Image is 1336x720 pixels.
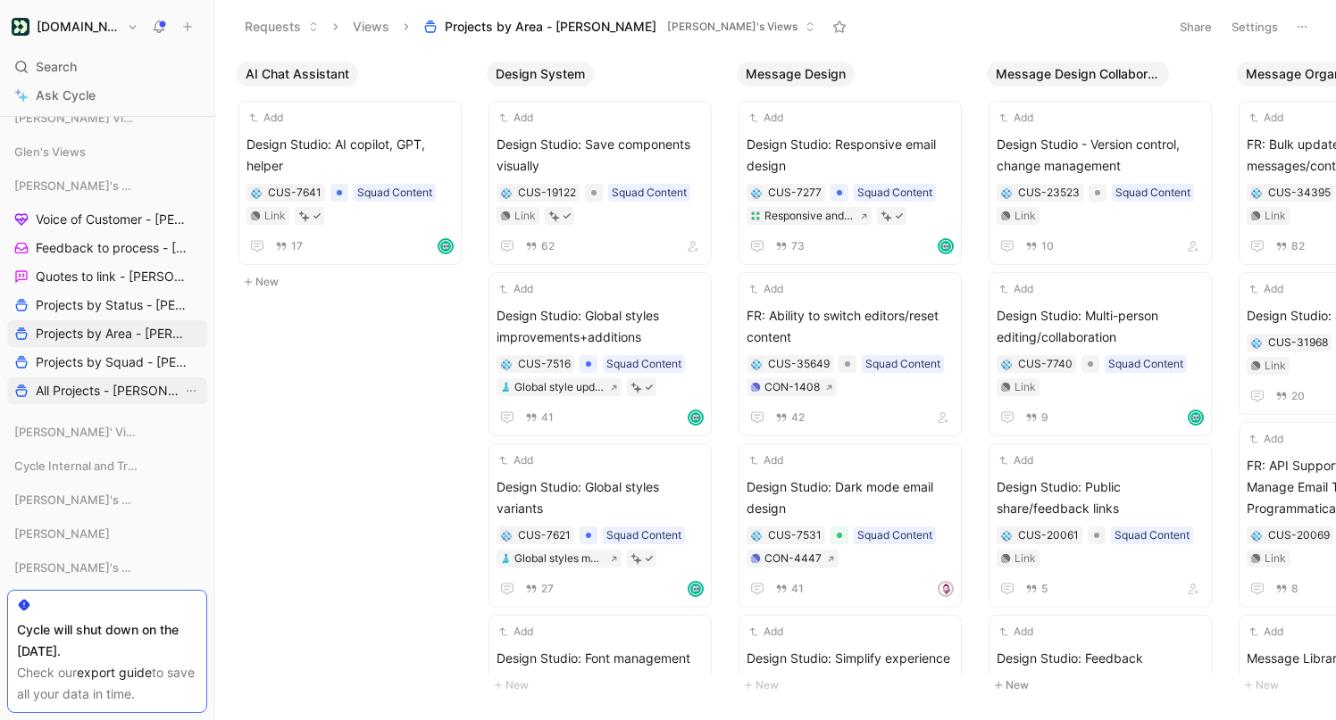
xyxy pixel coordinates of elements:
[7,486,207,513] div: [PERSON_NAME]'s Views
[497,648,704,669] span: Design Studio: Font management
[522,408,557,427] button: 41
[751,360,762,370] img: 💠
[497,623,536,641] button: Add
[7,172,207,404] div: [PERSON_NAME]'s ViewsVoice of Customer - [PERSON_NAME]Feedback to process - [PERSON_NAME]Quotes t...
[345,13,397,40] button: Views
[1022,408,1052,427] button: 9
[739,443,962,608] a: AddDesign Studio: Dark mode email designSquad ContentCON-444741avatar
[500,529,513,542] button: 💠
[1018,184,1080,202] div: CUS-23523
[7,452,207,484] div: Cycle Internal and Tracking
[7,104,207,137] div: [PERSON_NAME] Views
[518,526,571,544] div: CUS-7621
[997,476,1204,519] span: Design Studio: Public share/feedback links
[496,65,585,83] span: Design System
[7,588,207,615] div: Design Team
[1251,188,1262,199] img: 💠
[497,109,536,127] button: Add
[291,241,303,252] span: 17
[7,486,207,518] div: [PERSON_NAME]'s Views
[751,188,762,199] img: 💠
[7,138,207,170] div: Glen's Views
[1041,583,1048,594] span: 5
[1015,207,1036,225] div: Link
[1251,338,1262,349] img: 💠
[497,305,704,348] span: Design Studio: Global styles improvements+additions
[1268,334,1328,352] div: CUS-31968
[488,443,712,608] a: AddDesign Studio: Global styles variantsSquad ContentGlobal styles more components and variants27...
[7,138,207,165] div: Glen's Views
[1000,529,1013,542] div: 💠
[1268,184,1331,202] div: CUS-34395
[237,271,472,293] button: New
[541,583,554,594] span: 27
[7,235,207,261] a: Feedback to process - [PERSON_NAME]
[7,554,207,586] div: [PERSON_NAME]'s Views
[606,526,681,544] div: Squad Content
[488,272,712,436] a: AddDesign Studio: Global styles improvements+additionsSquad ContentGlobal style updates41avatar
[1000,186,1013,199] button: 💠
[487,674,722,696] button: New
[750,529,763,542] button: 💠
[612,184,687,202] div: Squad Content
[1018,526,1079,544] div: CUS-20061
[747,623,786,641] button: Add
[12,18,29,36] img: Customer.io
[1291,241,1305,252] span: 82
[737,674,973,696] button: New
[246,134,454,177] span: Design Studio: AI copilot, GPT, helper
[747,648,954,691] span: Design Studio: Simplify experience (lower learning curve)
[730,54,980,705] div: Message DesignNew
[501,188,512,199] img: 💠
[14,423,136,441] span: [PERSON_NAME]' Views
[980,54,1230,705] div: Message Design CollaborationNew
[750,186,763,199] div: 💠
[1250,336,1263,349] button: 💠
[500,358,513,370] button: 💠
[1265,357,1286,375] div: Link
[439,240,452,252] img: avatar
[1172,14,1220,39] button: Share
[1108,355,1183,373] div: Squad Content
[7,520,207,552] div: [PERSON_NAME]
[987,62,1169,87] button: Message Design Collaboration
[541,412,554,423] span: 41
[7,554,207,581] div: [PERSON_NAME]'s Views
[488,101,712,265] a: AddDesign Studio: Save components visuallySquad ContentLink62
[17,619,197,662] div: Cycle will shut down on the [DATE].
[250,186,263,199] div: 💠
[772,236,808,256] button: 73
[36,85,96,106] span: Ask Cycle
[989,443,1212,608] a: AddDesign Studio: Public share/feedback linksSquad ContentLink5
[522,236,558,256] button: 62
[14,143,86,161] span: Glen's Views
[1001,188,1012,199] img: 💠
[1001,360,1012,370] img: 💠
[7,377,207,404] a: All Projects - [PERSON_NAME]View actions
[747,280,786,298] button: Add
[7,320,207,347] a: Projects by Area - [PERSON_NAME]
[7,588,207,620] div: Design Team
[1000,358,1013,370] button: 💠
[764,207,855,225] div: Responsive and adaptive styles improvements
[7,452,207,479] div: Cycle Internal and Tracking
[737,62,855,87] button: Message Design
[857,526,932,544] div: Squad Content
[772,408,808,427] button: 42
[17,662,197,705] div: Check our to save all your data in time.
[500,186,513,199] button: 💠
[1250,529,1263,542] button: 💠
[1250,186,1263,199] button: 💠
[7,418,207,451] div: [PERSON_NAME]' Views
[36,325,188,343] span: Projects by Area - [PERSON_NAME]
[230,54,480,302] div: AI Chat AssistantNew
[667,18,797,36] span: [PERSON_NAME]'s Views
[1272,386,1308,406] button: 20
[997,280,1036,298] button: Add
[750,358,763,370] button: 💠
[14,491,138,509] span: [PERSON_NAME]'s Views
